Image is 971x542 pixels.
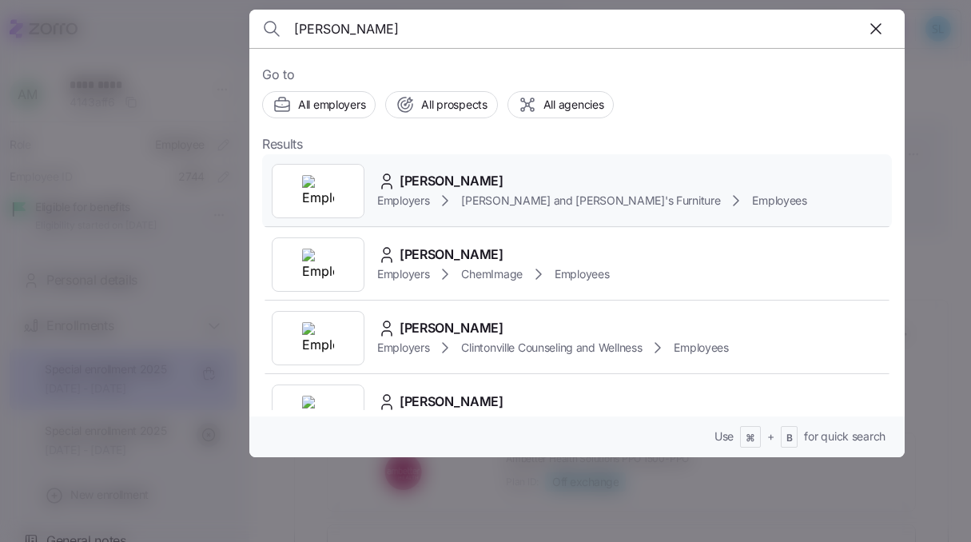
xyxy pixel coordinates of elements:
span: [PERSON_NAME] [400,245,503,265]
img: Employer logo [302,396,334,428]
img: Employer logo [302,322,334,354]
span: [PERSON_NAME] [400,318,503,338]
span: Employers [377,340,429,356]
span: Employees [752,193,806,209]
span: + [767,428,774,444]
span: Employers [377,193,429,209]
button: All agencies [507,91,615,118]
span: [PERSON_NAME] and [PERSON_NAME]'s Furniture [461,193,720,209]
span: All agencies [543,97,604,113]
button: All prospects [385,91,497,118]
span: ⌘ [746,432,755,445]
span: Use [714,428,734,444]
button: All employers [262,91,376,118]
span: Employees [674,340,728,356]
span: Results [262,134,303,154]
span: Employees [555,266,609,282]
span: B [786,432,793,445]
span: Clintonville Counseling and Wellness [461,340,642,356]
span: All employers [298,97,365,113]
span: Employers [377,266,429,282]
span: for quick search [804,428,885,444]
span: All prospects [421,97,487,113]
img: Employer logo [302,249,334,281]
span: [PERSON_NAME] [400,392,503,412]
img: Employer logo [302,175,334,207]
span: Go to [262,65,892,85]
span: [PERSON_NAME] [400,171,503,191]
span: ChemImage [461,266,522,282]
